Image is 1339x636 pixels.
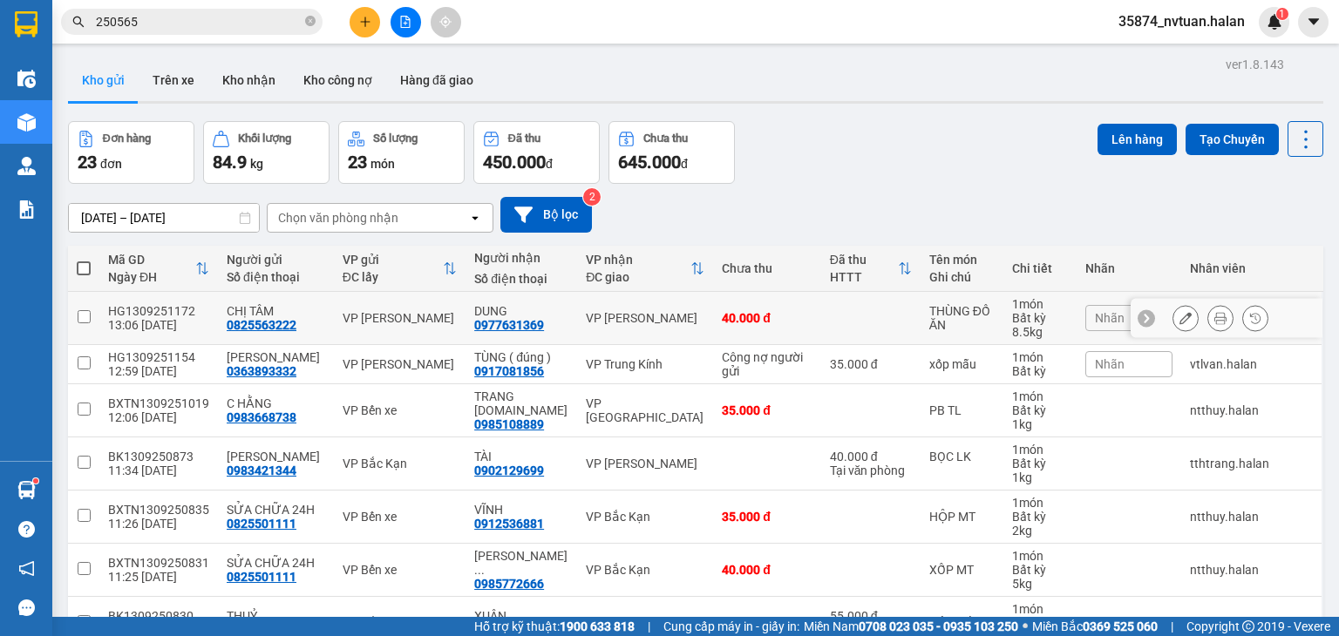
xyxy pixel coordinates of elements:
[108,556,209,570] div: BXTN1309250831
[227,463,296,477] div: 0983421344
[473,121,600,184] button: Đã thu450.000đ
[139,59,208,101] button: Trên xe
[1012,549,1068,563] div: 1 món
[1012,577,1068,591] div: 5 kg
[859,619,1018,633] strong: 0708 023 035 - 0935 103 250
[560,619,635,633] strong: 1900 633 818
[227,396,325,410] div: C HẰNG
[343,270,443,284] div: ĐC lấy
[474,577,544,591] div: 0985772666
[348,152,367,173] span: 23
[15,11,37,37] img: logo-vxr
[1012,496,1068,510] div: 1 món
[1172,305,1199,331] div: Sửa đơn hàng
[830,609,912,623] div: 55.000 đ
[108,609,209,623] div: BK1309250830
[474,389,568,417] div: TRANG 314.TC
[1098,124,1177,155] button: Lên hàng
[108,450,209,463] div: BK1309250873
[1186,124,1279,155] button: Tạo Chuyến
[18,560,35,577] span: notification
[722,311,812,325] div: 40.000 đ
[1012,443,1068,457] div: 1 món
[1012,350,1068,364] div: 1 món
[474,450,568,463] div: TÀI
[586,510,704,524] div: VP Bắc Kạn
[929,616,995,630] div: HÔP BÓNG
[929,304,995,332] div: THÙNG ĐỒ ĂN
[103,132,151,145] div: Đơn hàng
[586,563,704,577] div: VP Bắc Kạn
[208,59,289,101] button: Kho nhận
[100,157,122,171] span: đơn
[350,7,380,37] button: plus
[830,450,912,463] div: 40.000 đ
[1012,389,1068,403] div: 1 món
[586,357,704,371] div: VP Trung Kính
[68,121,194,184] button: Đơn hàng23đơn
[227,410,296,424] div: 0983668738
[1085,261,1172,275] div: Nhãn
[250,157,263,171] span: kg
[305,14,316,30] span: close-circle
[108,396,209,410] div: BXTN1309251019
[227,609,325,623] div: THUỶ
[17,200,36,219] img: solution-icon
[474,318,544,332] div: 0977631369
[68,59,139,101] button: Kho gửi
[583,188,601,206] sup: 2
[1012,417,1068,431] div: 1 kg
[227,270,325,284] div: Số điện thoại
[1012,311,1068,325] div: Bất kỳ
[305,16,316,26] span: close-circle
[929,563,995,577] div: XỐP MT
[343,510,457,524] div: VP Bến xe
[1012,470,1068,484] div: 1 kg
[474,463,544,477] div: 0902129699
[586,311,704,325] div: VP [PERSON_NAME]
[1242,620,1254,633] span: copyright
[343,616,457,630] div: VP Bắc Kạn
[343,311,457,325] div: VP [PERSON_NAME]
[929,403,995,417] div: PB TL
[586,396,704,424] div: VP [GEOGRAPHIC_DATA]
[474,350,568,364] div: TÙNG ( đúng )
[96,12,302,31] input: Tìm tên, số ĐT hoặc mã đơn
[929,510,995,524] div: HỘP MT
[1012,616,1068,630] div: Bất kỳ
[278,209,398,227] div: Chọn văn phòng nhận
[1012,602,1068,616] div: 1 món
[72,16,85,28] span: search
[1276,8,1288,20] sup: 1
[1012,364,1068,378] div: Bất kỳ
[474,417,544,431] div: 0985108889
[33,478,38,484] sup: 1
[474,251,568,265] div: Người nhận
[1012,403,1068,417] div: Bất kỳ
[929,357,995,371] div: xốp mẫu
[227,318,296,332] div: 0825563222
[108,463,209,477] div: 11:34 [DATE]
[804,617,1018,636] span: Miền Nam
[213,152,247,173] span: 84.9
[1105,10,1259,32] span: 35874_nvtuan.halan
[227,253,325,267] div: Người gửi
[1012,261,1068,275] div: Chi tiết
[648,617,650,636] span: |
[227,503,325,517] div: SỬA CHỮA 24H
[821,246,921,292] th: Toggle SortBy
[343,403,457,417] div: VP Bến xe
[474,272,568,286] div: Số điện thoại
[474,503,568,517] div: VĨNH
[474,617,635,636] span: Hỗ trợ kỹ thuật:
[1279,8,1285,20] span: 1
[386,59,487,101] button: Hàng đã giao
[1083,619,1158,633] strong: 0369 525 060
[1190,510,1313,524] div: ntthuy.halan
[227,517,296,531] div: 0825501111
[929,270,995,284] div: Ghi chú
[1267,14,1282,30] img: icon-new-feature
[722,403,812,417] div: 35.000 đ
[1012,297,1068,311] div: 1 món
[227,556,325,570] div: SỬA CHỮA 24H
